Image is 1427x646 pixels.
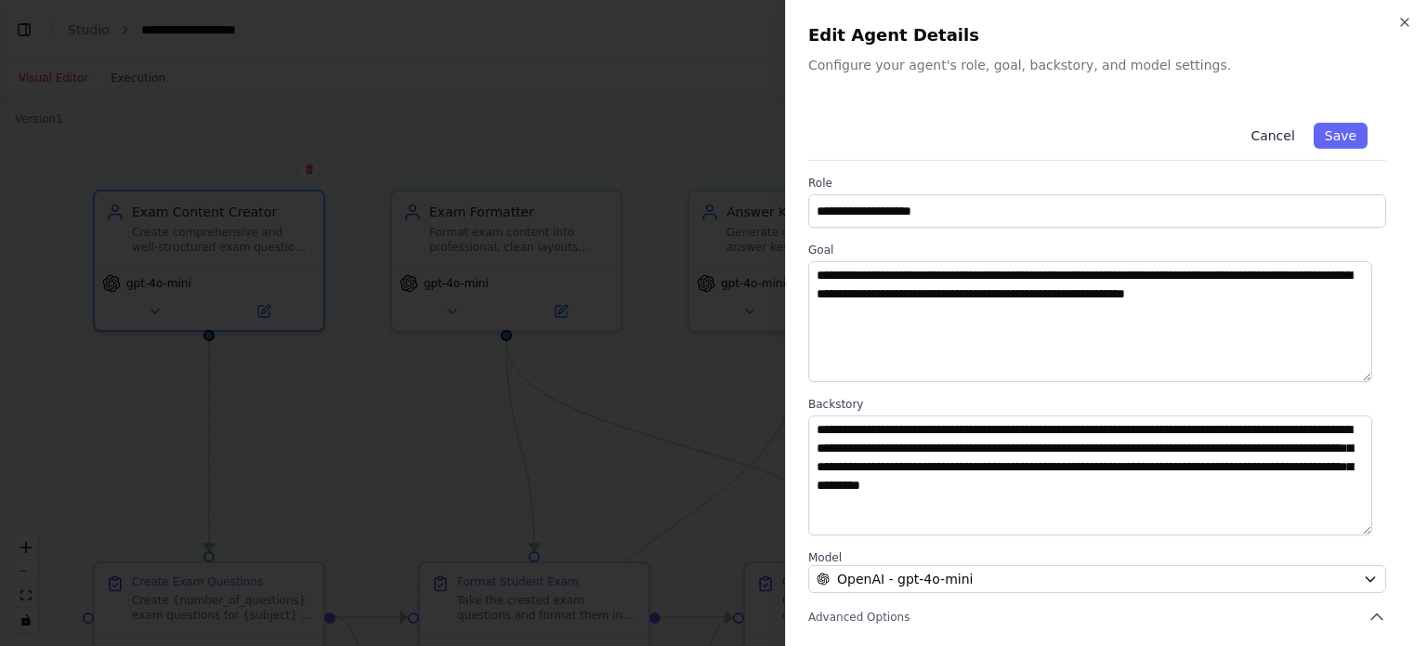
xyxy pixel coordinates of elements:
[808,610,910,625] span: Advanced Options
[808,56,1405,74] p: Configure your agent's role, goal, backstory, and model settings.
[837,570,973,588] span: OpenAI - gpt-4o-mini
[808,397,1386,412] label: Backstory
[808,565,1386,593] button: OpenAI - gpt-4o-mini
[808,22,1405,48] h2: Edit Agent Details
[808,243,1386,257] label: Goal
[808,176,1386,191] label: Role
[1314,123,1368,149] button: Save
[808,550,1386,565] label: Model
[1239,123,1305,149] button: Cancel
[808,608,1386,626] button: Advanced Options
